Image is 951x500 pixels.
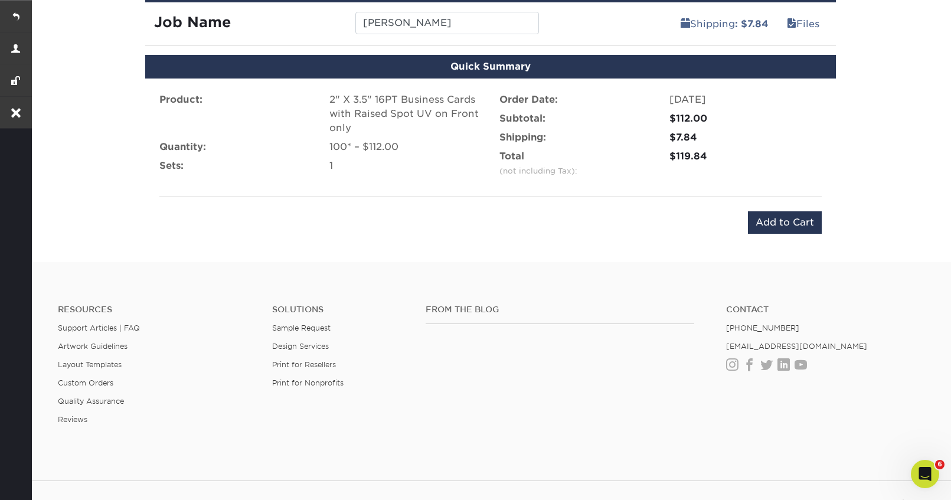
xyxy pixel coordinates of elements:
[329,140,482,154] div: 100* – $112.00
[159,140,206,154] label: Quantity:
[499,93,558,107] label: Order Date:
[499,149,577,178] label: Total
[669,112,822,126] div: $112.00
[58,397,124,406] a: Quality Assurance
[272,323,331,332] a: Sample Request
[726,305,923,315] a: Contact
[669,149,822,164] div: $119.84
[58,342,128,351] a: Artwork Guidelines
[329,159,482,173] div: 1
[726,323,799,332] a: [PHONE_NUMBER]
[499,166,577,175] small: (not including Tax):
[499,130,546,145] label: Shipping:
[159,159,184,173] label: Sets:
[669,93,822,107] div: [DATE]
[145,55,836,79] div: Quick Summary
[272,378,344,387] a: Print for Nonprofits
[58,305,254,315] h4: Resources
[673,12,776,35] a: Shipping: $7.84
[355,12,539,34] input: Enter a job name
[159,93,202,107] label: Product:
[58,415,87,424] a: Reviews
[329,93,482,135] div: 2" X 3.5" 16PT Business Cards with Raised Spot UV on Front only
[426,305,694,315] h4: From the Blog
[58,323,140,332] a: Support Articles | FAQ
[911,460,939,488] iframe: Intercom live chat
[272,305,408,315] h4: Solutions
[669,130,822,145] div: $7.84
[58,378,113,387] a: Custom Orders
[272,342,329,351] a: Design Services
[58,360,122,369] a: Layout Templates
[681,18,690,30] span: shipping
[787,18,796,30] span: files
[154,14,231,31] strong: Job Name
[779,12,827,35] a: Files
[272,360,336,369] a: Print for Resellers
[726,342,867,351] a: [EMAIL_ADDRESS][DOMAIN_NAME]
[935,460,945,469] span: 6
[499,112,545,126] label: Subtotal:
[748,211,822,234] input: Add to Cart
[735,18,769,30] b: : $7.84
